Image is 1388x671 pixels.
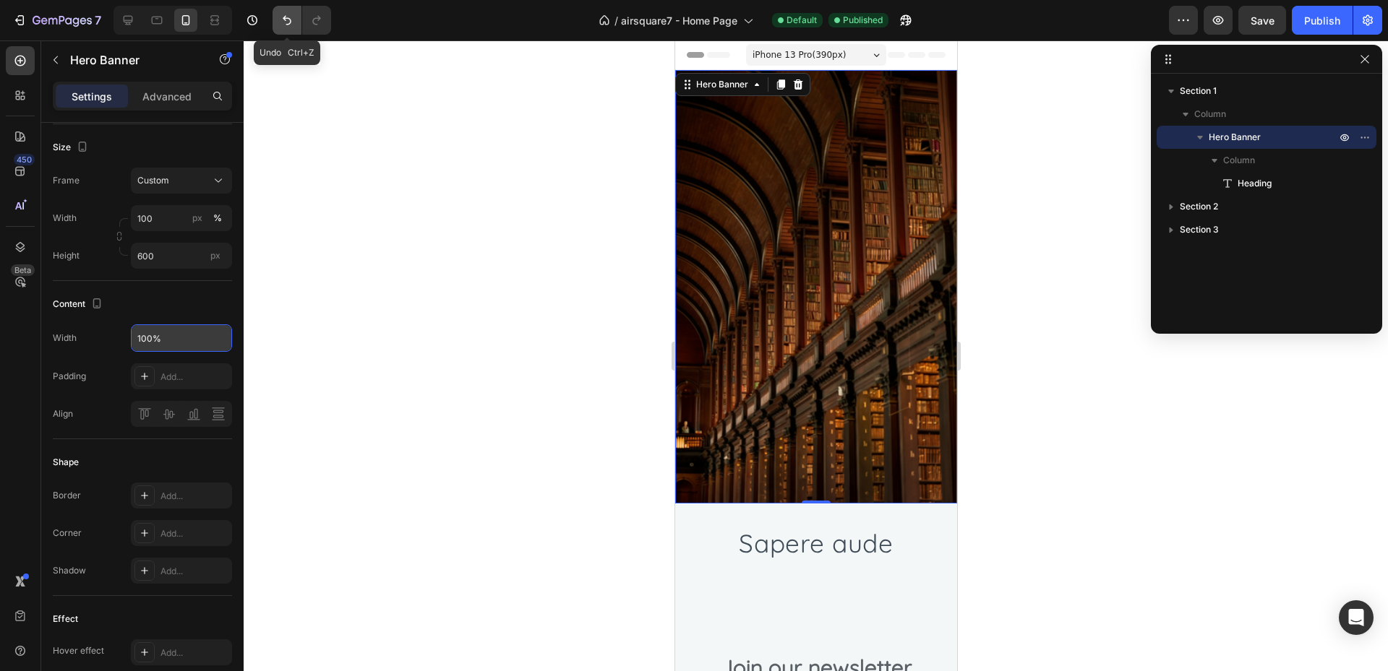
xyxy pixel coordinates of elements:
[53,212,77,225] label: Width
[11,264,35,276] div: Beta
[137,174,169,187] span: Custom
[53,174,80,187] label: Frame
[1339,600,1374,635] div: Open Intercom Messenger
[160,490,228,503] div: Add...
[160,646,228,659] div: Add...
[53,407,73,420] div: Align
[614,13,618,28] span: /
[843,14,883,27] span: Published
[53,138,91,157] div: Size
[160,371,228,384] div: Add...
[1180,222,1219,237] span: Section 3
[53,332,77,345] div: Width
[70,51,193,69] p: Hero Banner
[189,209,206,227] button: %
[273,6,331,35] div: Undo/Redo
[53,249,80,262] label: Height
[132,325,231,351] input: Auto
[142,89,192,104] p: Advanced
[1251,14,1275,27] span: Save
[209,209,226,227] button: px
[53,295,106,314] div: Content
[53,456,79,469] div: Shape
[160,527,228,540] div: Add...
[53,527,82,540] div: Corner
[1304,13,1340,28] div: Publish
[53,370,86,383] div: Padding
[675,40,957,671] iframe: Design area
[1194,107,1226,121] span: Column
[213,212,222,225] div: %
[131,243,232,269] input: px
[1209,130,1261,144] span: Hero Banner
[1223,153,1255,168] span: Column
[210,250,220,261] span: px
[72,89,112,104] p: Settings
[1238,176,1272,191] span: Heading
[131,205,232,231] input: px%
[53,564,86,577] div: Shadow
[53,644,104,657] div: Hover effect
[14,154,35,165] div: 450
[6,6,108,35] button: 7
[787,14,817,27] span: Default
[1292,6,1353,35] button: Publish
[621,13,737,28] span: airsquare7 - Home Page
[1180,199,1218,214] span: Section 2
[95,12,101,29] p: 7
[192,212,202,225] div: px
[160,565,228,578] div: Add...
[131,168,232,194] button: Custom
[53,489,81,502] div: Border
[53,612,78,625] div: Effect
[1180,84,1217,98] span: Section 1
[1238,6,1286,35] button: Save
[46,613,237,641] span: Join our newsletter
